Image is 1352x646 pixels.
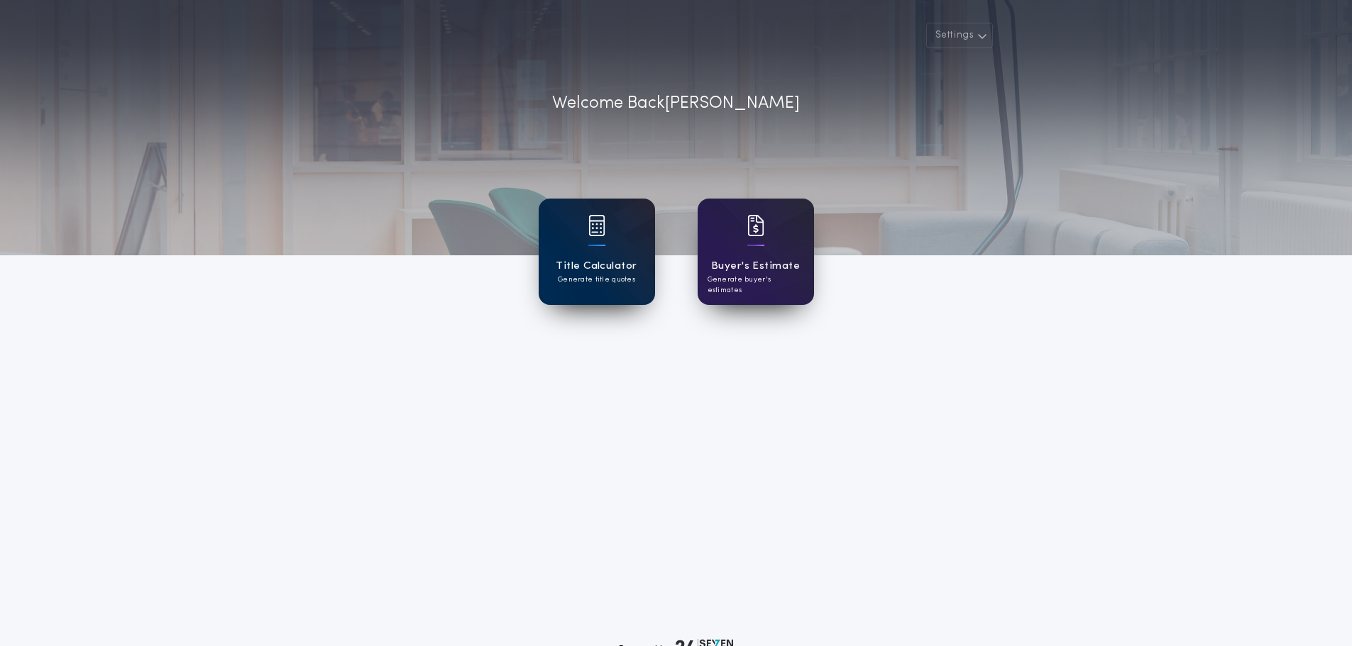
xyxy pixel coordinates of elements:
[552,91,800,116] p: Welcome Back [PERSON_NAME]
[556,258,637,274] h1: Title Calculator
[708,274,804,296] p: Generate buyer's estimates
[698,199,814,305] a: card iconBuyer's EstimateGenerate buyer's estimates
[588,215,605,236] img: card icon
[539,199,655,305] a: card iconTitle CalculatorGenerate title quotes
[711,258,800,274] h1: Buyer's Estimate
[926,23,993,48] button: Settings
[747,215,764,236] img: card icon
[558,274,635,285] p: Generate title quotes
